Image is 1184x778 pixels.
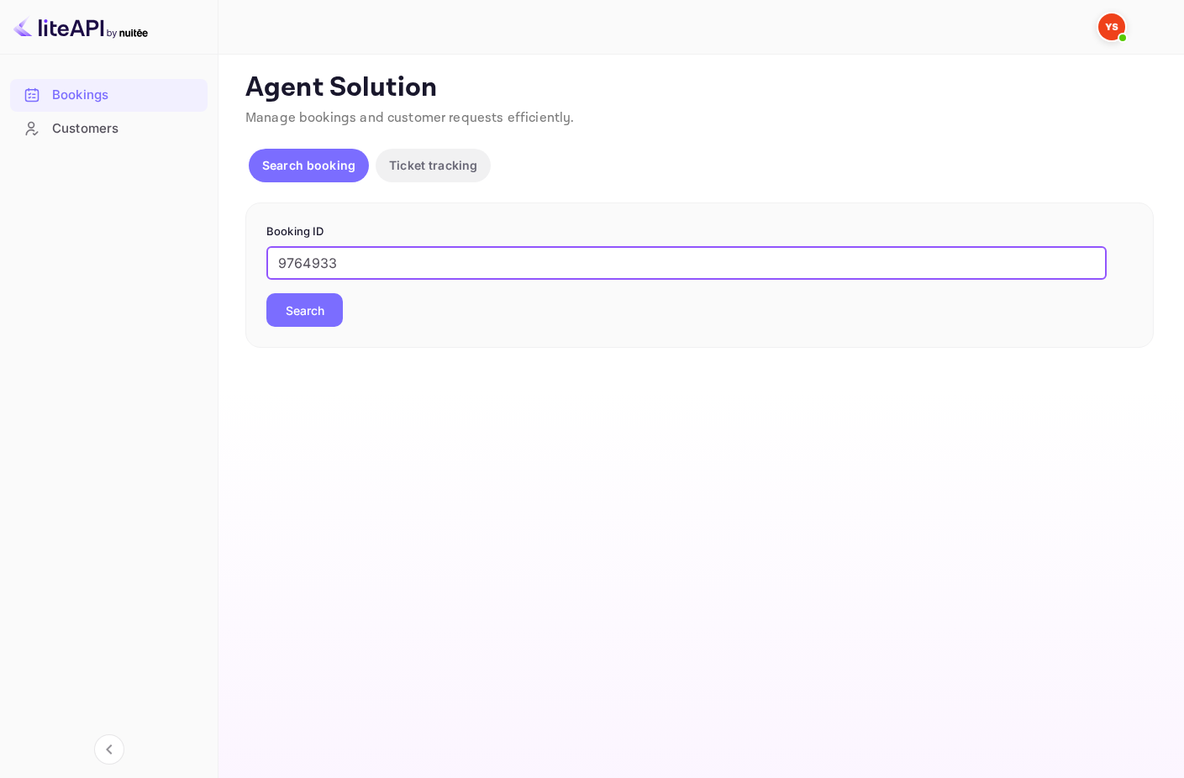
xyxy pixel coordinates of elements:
[52,86,199,105] div: Bookings
[1098,13,1125,40] img: Yandex Support
[10,113,208,144] a: Customers
[10,79,208,110] a: Bookings
[266,246,1107,280] input: Enter Booking ID (e.g., 63782194)
[389,156,477,174] p: Ticket tracking
[245,109,575,127] span: Manage bookings and customer requests efficiently.
[266,293,343,327] button: Search
[10,79,208,112] div: Bookings
[245,71,1154,105] p: Agent Solution
[94,734,124,765] button: Collapse navigation
[13,13,148,40] img: LiteAPI logo
[262,156,355,174] p: Search booking
[52,119,199,139] div: Customers
[266,223,1133,240] p: Booking ID
[10,113,208,145] div: Customers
